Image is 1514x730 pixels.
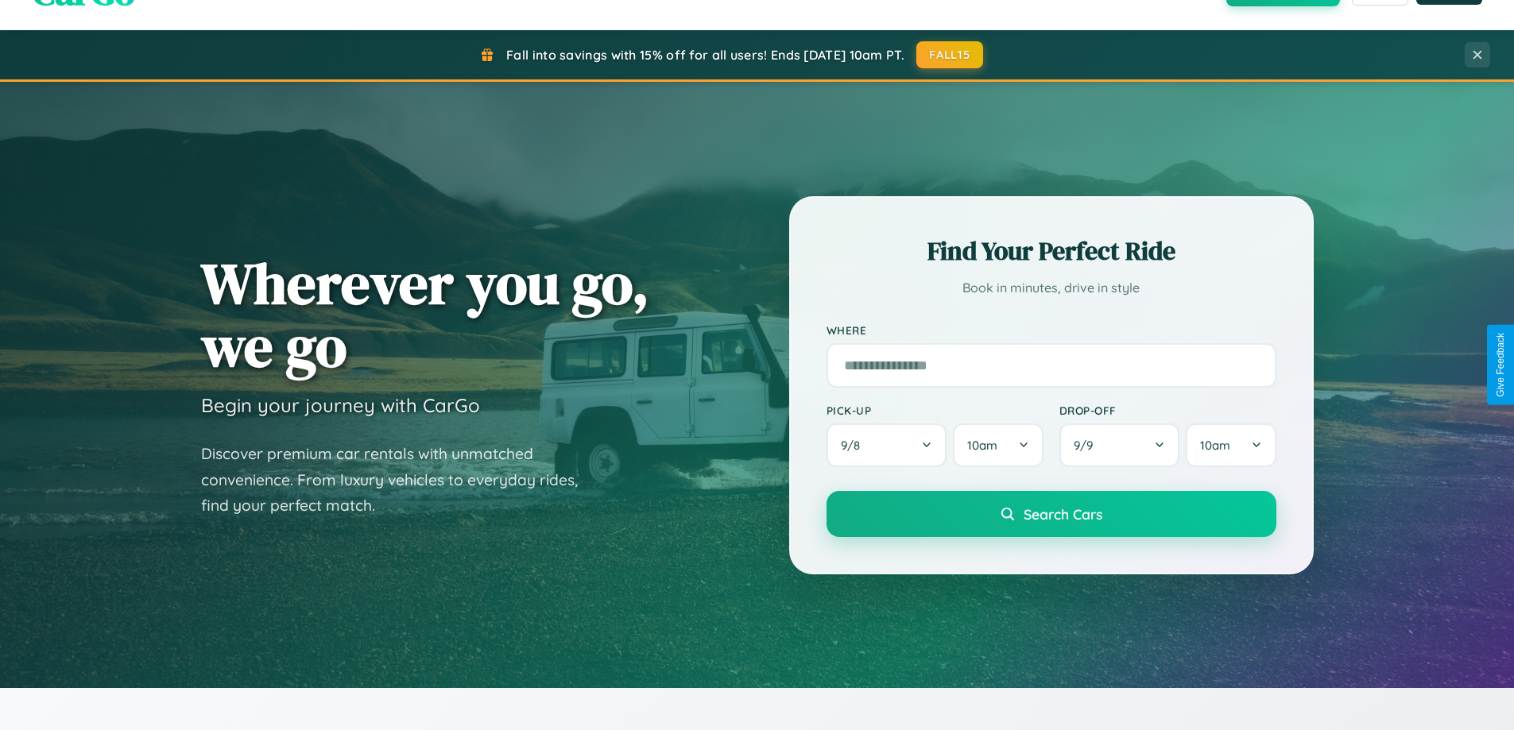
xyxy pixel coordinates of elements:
h1: Wherever you go, we go [201,252,649,377]
span: Fall into savings with 15% off for all users! Ends [DATE] 10am PT. [506,47,904,63]
div: Give Feedback [1495,333,1506,397]
span: 9 / 9 [1074,438,1101,453]
span: 9 / 8 [841,438,868,453]
label: Where [827,323,1276,337]
p: Discover premium car rentals with unmatched convenience. From luxury vehicles to everyday rides, ... [201,441,598,519]
h3: Begin your journey with CarGo [201,393,480,417]
button: 9/8 [827,423,947,467]
p: Book in minutes, drive in style [827,276,1276,299]
button: 9/9 [1059,423,1180,467]
button: Search Cars [827,491,1276,537]
label: Drop-off [1059,404,1276,417]
button: 10am [1186,423,1276,467]
button: 10am [953,423,1043,467]
span: 10am [1200,438,1230,453]
button: FALL15 [916,41,983,68]
span: Search Cars [1024,505,1102,523]
label: Pick-up [827,404,1044,417]
h2: Find Your Perfect Ride [827,234,1276,268]
span: 10am [967,438,997,453]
